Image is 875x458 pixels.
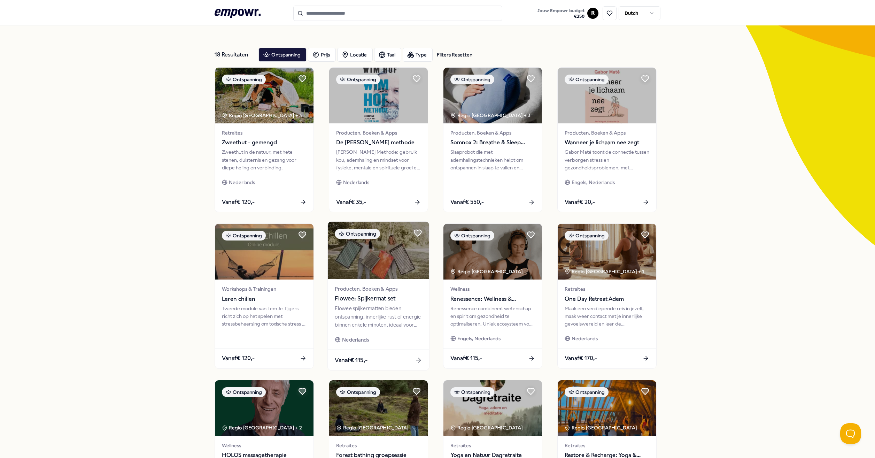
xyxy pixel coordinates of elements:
[537,8,584,14] span: Jouw Empowr budget
[450,424,524,432] div: Regio [GEOGRAPHIC_DATA]
[565,387,609,397] div: Ontspanning
[222,442,307,449] span: Wellness
[222,231,266,241] div: Ontspanning
[565,424,638,432] div: Regio [GEOGRAPHIC_DATA]
[840,423,861,444] iframe: Help Scout Beacon - Open
[336,387,380,397] div: Ontspanning
[328,222,429,279] img: package image
[336,198,366,207] span: Vanaf € 35,-
[565,231,609,241] div: Ontspanning
[443,67,542,212] a: package imageOntspanningRegio [GEOGRAPHIC_DATA] + 3Producten, Boeken & AppsSomnox 2: Breathe & Sl...
[222,424,302,432] div: Regio [GEOGRAPHIC_DATA] + 2
[335,305,422,329] div: Flowee spijkermatten bieden ontspanning, innerlijke rust of energie binnen enkele minuten, ideaal...
[336,148,421,171] div: [PERSON_NAME] Methode: gebruik kou, ademhaling en mindset voor fysieke, mentale en spirituele gro...
[557,223,657,368] a: package imageOntspanningRegio [GEOGRAPHIC_DATA] + 1RetraitesOne Day Retreat AdemMaak een verdiepe...
[403,48,433,62] button: Type
[536,7,586,21] button: Jouw Empowr budget€250
[337,48,373,62] button: Locatie
[222,138,307,147] span: Zweethut - gemengd
[450,268,524,275] div: Regio [GEOGRAPHIC_DATA]
[450,198,484,207] span: Vanaf € 550,-
[558,224,656,280] img: package image
[450,75,494,84] div: Ontspanning
[336,138,421,147] span: De [PERSON_NAME] methode
[215,48,253,62] div: 18 Resultaten
[229,178,255,186] span: Nederlands
[587,8,598,19] button: R
[450,387,494,397] div: Ontspanning
[450,231,494,241] div: Ontspanning
[450,295,535,304] span: Renessence: Wellness & Mindfulness
[327,221,430,371] a: package imageOntspanningProducten, Boeken & AppsFlowee: Spijkermat setFlowee spijkermatten bieden...
[572,178,615,186] span: Engels, Nederlands
[215,67,314,212] a: package imageOntspanningRegio [GEOGRAPHIC_DATA] + 3RetraitesZweethut - gemengdZweethut in de natu...
[336,424,410,432] div: Regio [GEOGRAPHIC_DATA]
[443,224,542,280] img: package image
[293,6,502,21] input: Search for products, categories or subcategories
[537,14,584,19] span: € 250
[329,68,428,123] img: package image
[565,129,649,137] span: Producten, Boeken & Apps
[329,380,428,436] img: package image
[215,223,314,368] a: package imageOntspanningWorkshops & TrainingenLeren chillenTweede module van Tem Je Tijgers richt...
[457,335,501,342] span: Engels, Nederlands
[336,75,380,84] div: Ontspanning
[565,285,649,293] span: Retraites
[450,285,535,293] span: Wellness
[443,68,542,123] img: package image
[222,387,266,397] div: Ontspanning
[558,380,656,436] img: package image
[557,67,657,212] a: package imageOntspanningProducten, Boeken & AppsWanneer je lichaam nee zegtGabor Maté toont de co...
[565,305,649,328] div: Maak een verdiepende reis in jezelf, maak weer contact met je innerlijke gevoelswereld en leer de...
[258,48,307,62] button: Ontspanning
[329,67,428,212] a: package imageOntspanningProducten, Boeken & AppsDe [PERSON_NAME] methode[PERSON_NAME] Methode: ge...
[450,442,535,449] span: Retraites
[335,356,367,365] span: Vanaf € 115,-
[565,148,649,171] div: Gabor Maté toont de connectie tussen verborgen stress en gezondheidsproblemen, met wetenschappeli...
[450,305,535,328] div: Renessence combineert wetenschap en spirit om gezondheid te optimaliseren. Uniek ecosysteem voor ...
[222,198,255,207] span: Vanaf € 120,-
[308,48,336,62] button: Prijs
[565,198,595,207] span: Vanaf € 20,-
[443,223,542,368] a: package imageOntspanningRegio [GEOGRAPHIC_DATA] WellnessRenessence: Wellness & MindfulnessRenesse...
[342,336,369,344] span: Nederlands
[565,268,644,275] div: Regio [GEOGRAPHIC_DATA] + 1
[572,335,598,342] span: Nederlands
[222,305,307,328] div: Tweede module van Tem Je Tijgers richt zich op het spelen met stressbeheersing om toxische stress...
[565,354,597,363] span: Vanaf € 170,-
[535,6,587,21] a: Jouw Empowr budget€250
[565,75,609,84] div: Ontspanning
[450,148,535,171] div: Slaaprobot die met ademhalingstechnieken helpt om ontspannen in slaap te vallen en verfrist wakke...
[565,138,649,147] span: Wanneer je lichaam nee zegt
[222,354,255,363] span: Vanaf € 120,-
[222,129,307,137] span: Retraites
[336,442,421,449] span: Retraites
[450,354,482,363] span: Vanaf € 115,-
[215,380,313,436] img: package image
[222,112,302,119] div: Regio [GEOGRAPHIC_DATA] + 3
[437,51,472,59] div: Filters Resetten
[222,75,266,84] div: Ontspanning
[450,112,531,119] div: Regio [GEOGRAPHIC_DATA] + 3
[565,442,649,449] span: Retraites
[374,48,401,62] button: Taal
[222,295,307,304] span: Leren chillen
[335,229,380,239] div: Ontspanning
[565,295,649,304] span: One Day Retreat Adem
[343,178,369,186] span: Nederlands
[335,285,422,293] span: Producten, Boeken & Apps
[558,68,656,123] img: package image
[450,138,535,147] span: Somnox 2: Breathe & Sleep Robot
[450,129,535,137] span: Producten, Boeken & Apps
[336,129,421,137] span: Producten, Boeken & Apps
[215,224,313,280] img: package image
[443,380,542,436] img: package image
[335,294,422,303] span: Flowee: Spijkermat set
[222,148,307,171] div: Zweethut in de natuur, met hete stenen, duisternis en gezang voor diepe heling en verbinding.
[222,285,307,293] span: Workshops & Trainingen
[215,68,313,123] img: package image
